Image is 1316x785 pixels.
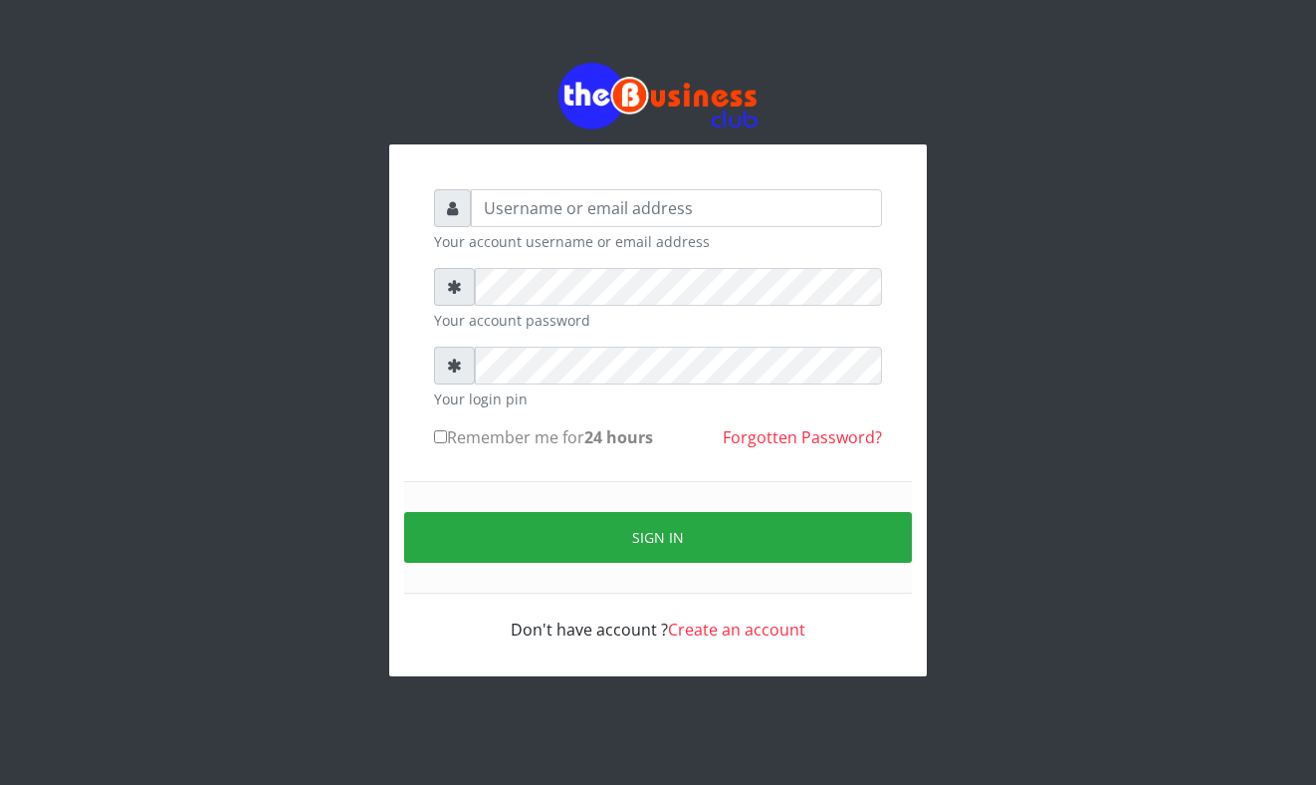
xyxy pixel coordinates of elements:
[434,430,447,443] input: Remember me for24 hours
[584,426,653,448] b: 24 hours
[404,512,912,563] button: Sign in
[434,425,653,449] label: Remember me for
[434,594,882,642] div: Don't have account ?
[668,619,805,641] a: Create an account
[434,310,882,331] small: Your account password
[723,426,882,448] a: Forgotten Password?
[434,389,882,409] small: Your login pin
[471,189,882,227] input: Username or email address
[434,231,882,252] small: Your account username or email address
